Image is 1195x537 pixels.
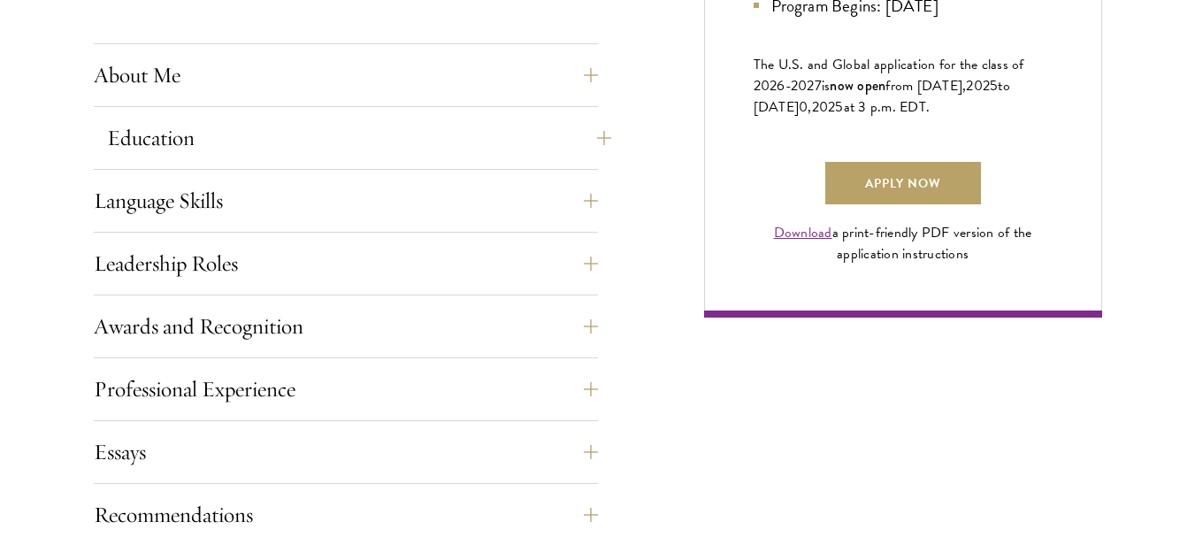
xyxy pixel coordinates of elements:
[777,75,785,96] span: 6
[94,54,598,96] button: About Me
[844,96,931,118] span: at 3 p.m. EDT.
[107,117,611,159] button: Education
[754,222,1053,265] div: a print-friendly PDF version of the application instructions
[94,180,598,222] button: Language Skills
[835,96,843,118] span: 5
[774,222,832,243] a: Download
[830,75,885,96] span: now open
[785,75,815,96] span: -202
[94,431,598,473] button: Essays
[754,75,1010,118] span: to [DATE]
[815,75,822,96] span: 7
[94,368,598,410] button: Professional Experience
[822,75,831,96] span: is
[825,162,981,204] a: Apply Now
[808,96,811,118] span: ,
[94,494,598,536] button: Recommendations
[885,75,966,96] span: from [DATE],
[812,96,836,118] span: 202
[94,242,598,285] button: Leadership Roles
[94,305,598,348] button: Awards and Recognition
[990,75,998,96] span: 5
[799,96,808,118] span: 0
[966,75,990,96] span: 202
[754,54,1024,96] span: The U.S. and Global application for the class of 202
